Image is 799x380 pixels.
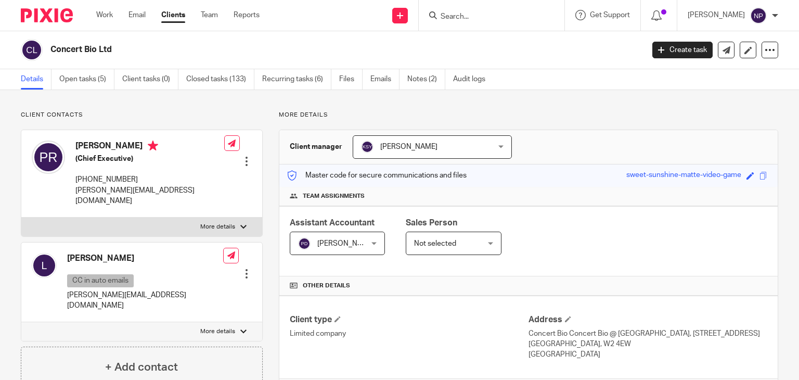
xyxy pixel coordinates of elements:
a: Work [96,10,113,20]
h5: (Chief Executive) [75,154,224,164]
span: Other details [303,282,350,290]
h4: + Add contact [105,359,178,375]
span: Not selected [414,240,456,247]
p: More details [200,327,235,336]
p: Client contacts [21,111,263,119]
span: [PERSON_NAME] [380,143,437,150]
h4: Client type [290,314,529,325]
span: Team assignments [303,192,365,200]
h2: Concert Bio Ltd [50,44,520,55]
span: Get Support [590,11,630,19]
h4: [PERSON_NAME] [75,141,224,154]
img: svg%3E [32,141,65,174]
span: [PERSON_NAME] [317,240,375,247]
p: [PERSON_NAME] [688,10,745,20]
p: [PERSON_NAME][EMAIL_ADDRESS][DOMAIN_NAME] [75,185,224,207]
img: svg%3E [298,237,311,250]
a: Team [201,10,218,20]
span: Assistant Accountant [290,219,375,227]
span: Sales Person [406,219,457,227]
p: [PERSON_NAME][EMAIL_ADDRESS][DOMAIN_NAME] [67,290,223,311]
p: More details [279,111,778,119]
a: Files [339,69,363,90]
p: [GEOGRAPHIC_DATA] [529,349,767,360]
a: Create task [652,42,713,58]
p: More details [200,223,235,231]
p: Master code for secure communications and files [287,170,467,181]
a: Client tasks (0) [122,69,178,90]
a: Email [128,10,146,20]
a: Closed tasks (133) [186,69,254,90]
img: Pixie [21,8,73,22]
p: Concert Bio Concert Bio @ [GEOGRAPHIC_DATA], [STREET_ADDRESS] [529,328,767,339]
img: svg%3E [361,141,373,153]
h4: [PERSON_NAME] [67,253,223,264]
a: Clients [161,10,185,20]
a: Reports [234,10,260,20]
a: Recurring tasks (6) [262,69,331,90]
a: Details [21,69,51,90]
input: Search [440,12,533,22]
h4: Address [529,314,767,325]
a: Audit logs [453,69,493,90]
p: Limited company [290,328,529,339]
a: Notes (2) [407,69,445,90]
p: [GEOGRAPHIC_DATA], W2 4EW [529,339,767,349]
img: svg%3E [750,7,767,24]
i: Primary [148,141,158,151]
h3: Client manager [290,142,342,152]
a: Open tasks (5) [59,69,114,90]
img: svg%3E [21,39,43,61]
p: [PHONE_NUMBER] [75,174,224,185]
img: svg%3E [32,253,57,278]
p: CC in auto emails [67,274,134,287]
div: sweet-sunshine-matte-video-game [626,170,741,182]
a: Emails [370,69,399,90]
